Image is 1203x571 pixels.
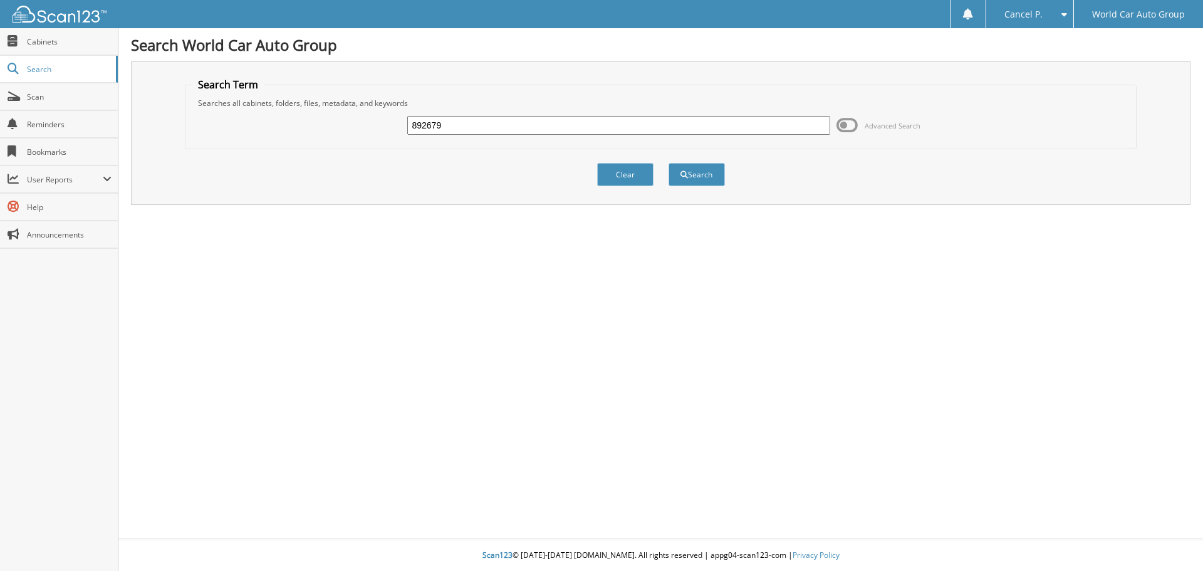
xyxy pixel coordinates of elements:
div: © [DATE]-[DATE] [DOMAIN_NAME]. All rights reserved | appg04-scan123-com | [118,540,1203,571]
button: Clear [597,163,654,186]
h1: Search World Car Auto Group [131,34,1190,55]
span: Cancel P. [1004,11,1043,18]
span: Scan [27,92,112,102]
span: Cabinets [27,36,112,47]
span: Reminders [27,119,112,130]
span: Bookmarks [27,147,112,157]
legend: Search Term [192,78,264,92]
a: Privacy Policy [793,550,840,560]
iframe: Chat Widget [1140,511,1203,571]
span: World Car Auto Group [1092,11,1185,18]
button: Search [669,163,725,186]
span: Search [27,64,110,75]
span: Advanced Search [865,121,920,130]
div: Searches all cabinets, folders, files, metadata, and keywords [192,98,1130,108]
span: User Reports [27,174,103,185]
img: scan123-logo-white.svg [13,6,107,23]
span: Announcements [27,229,112,240]
span: Help [27,202,112,212]
span: Scan123 [482,550,513,560]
